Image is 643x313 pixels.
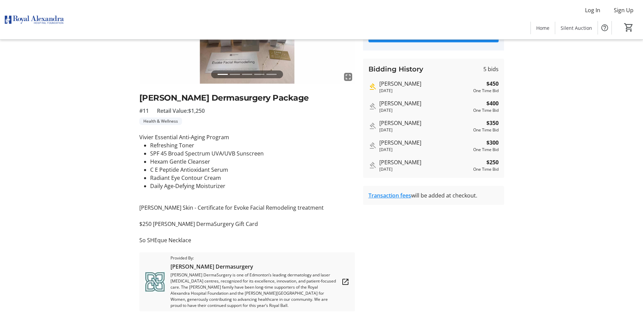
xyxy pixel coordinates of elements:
[368,192,411,199] a: Transaction fees
[473,88,499,94] div: One Time Bid
[139,118,182,125] tr-label-badge: Health & Wellness
[531,22,555,34] a: Home
[170,263,336,271] span: [PERSON_NAME] Dermasurgery
[483,65,499,73] span: 5 bids
[379,107,470,113] div: [DATE]
[139,92,355,104] h2: [PERSON_NAME] Dermasurgery Package
[561,24,592,32] span: Silent Auction
[368,161,377,169] mat-icon: Outbid
[150,166,355,174] li: C E Peptide Antioxidant Serum
[368,83,377,91] mat-icon: Highest bid
[486,119,499,127] strong: $350
[585,6,600,14] span: Log In
[344,73,352,81] mat-icon: fullscreen
[139,204,355,212] p: [PERSON_NAME] Skin - Certificate for Evoke Facial Remodeling treatment
[379,127,470,133] div: [DATE]
[379,158,470,166] div: [PERSON_NAME]
[150,158,355,166] li: Hexam Gentle Cleanser
[150,182,355,190] li: Daily Age-Defying Moisturizer
[368,142,377,150] mat-icon: Outbid
[150,174,355,182] li: Radiant Eye Contour Cream
[473,147,499,153] div: One Time Bid
[379,88,470,94] div: [DATE]
[368,191,499,200] div: will be added at checkout.
[379,166,470,172] div: [DATE]
[623,21,635,34] button: Cart
[150,141,355,149] li: Refreshing Toner
[139,252,355,311] a: Nakatsui DermasurgeryProvided By:[PERSON_NAME] Dermasurgery[PERSON_NAME] DermaSurgery is one of E...
[157,107,205,115] span: Retail Value: $1,250
[368,29,499,42] button: Place Bid
[473,107,499,113] div: One Time Bid
[170,255,336,261] span: Provided By:
[614,6,634,14] span: Sign Up
[139,133,355,141] p: Vivier Essential Anti-Aging Program
[379,99,470,107] div: [PERSON_NAME]
[139,220,355,228] p: $250 [PERSON_NAME] DermaSurgery Gift Card
[598,21,611,35] button: Help
[4,3,64,37] img: Royal Alexandra Hospital Foundation's Logo
[486,139,499,147] strong: $300
[139,107,149,115] span: #11
[368,122,377,130] mat-icon: Outbid
[536,24,549,32] span: Home
[139,236,355,244] p: So SHEque Necklace
[379,80,470,88] div: [PERSON_NAME]
[368,64,423,74] h3: Bidding History
[379,147,470,153] div: [DATE]
[379,139,470,147] div: [PERSON_NAME]
[368,102,377,110] mat-icon: Outbid
[473,127,499,133] div: One Time Bid
[608,5,639,16] button: Sign Up
[170,272,336,309] span: [PERSON_NAME] DermaSurgery is one of Edmonton’s leading dermatology and laser [MEDICAL_DATA] cent...
[145,272,165,292] img: Nakatsui Dermasurgery
[580,5,606,16] button: Log In
[486,158,499,166] strong: $250
[473,166,499,172] div: One Time Bid
[486,80,499,88] strong: $450
[150,149,355,158] li: SPF 45 Broad Spectrum UVA/UVB Sunscreen
[486,99,499,107] strong: $400
[555,22,598,34] a: Silent Auction
[379,119,470,127] div: [PERSON_NAME]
